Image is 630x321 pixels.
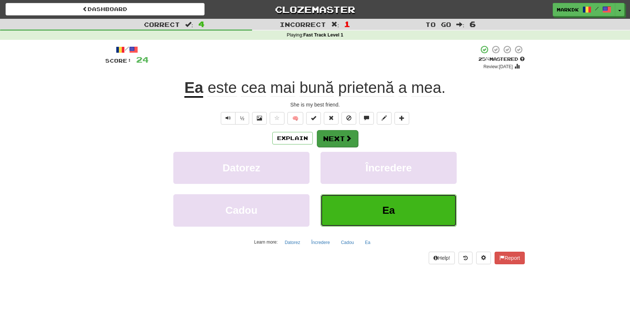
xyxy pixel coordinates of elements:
[382,205,395,216] span: Ea
[303,32,343,38] strong: Fast Track Level 1
[321,194,457,226] button: Ea
[399,79,407,97] span: a
[484,64,513,69] small: Review: [DATE]
[105,57,132,64] span: Score:
[6,3,205,15] a: Dashboard
[361,237,375,248] button: Ea
[185,21,193,28] span: :
[341,112,356,125] button: Ignore sentence (alt+i)
[235,112,249,125] button: ½
[281,237,304,248] button: Datorez
[270,112,284,125] button: Favorite sentence (alt+f)
[219,112,249,125] div: Text-to-speech controls
[216,3,415,16] a: Clozemaster
[470,20,476,28] span: 6
[241,79,266,97] span: cea
[300,79,334,97] span: bună
[221,112,236,125] button: Play sentence audio (ctl+space)
[105,101,525,108] div: She is my best friend.
[254,240,278,245] small: Learn more:
[429,252,455,264] button: Help!
[173,152,309,184] button: Datorez
[495,252,525,264] button: Report
[344,20,350,28] span: 1
[306,112,321,125] button: Set this sentence to 100% Mastered (alt+m)
[208,79,237,97] span: este
[377,112,392,125] button: Edit sentence (alt+d)
[272,132,313,144] button: Explain
[270,79,295,97] span: mai
[184,79,203,98] u: Ea
[198,20,205,28] span: 4
[280,21,326,28] span: Incorrect
[425,21,451,28] span: To go
[338,79,394,97] span: prietenă
[478,56,525,63] div: Mastered
[557,6,579,13] span: Markdk
[225,205,257,216] span: Cadou
[252,112,267,125] button: Show image (alt+x)
[331,21,339,28] span: :
[307,237,334,248] button: Încredere
[136,55,149,64] span: 24
[459,252,473,264] button: Round history (alt+y)
[105,45,149,54] div: /
[359,112,374,125] button: Discuss sentence (alt+u)
[394,112,409,125] button: Add to collection (alt+a)
[337,237,358,248] button: Cadou
[317,130,358,147] button: Next
[324,112,339,125] button: Reset to 0% Mastered (alt+r)
[321,152,457,184] button: Încredere
[203,79,445,97] span: .
[478,56,489,62] span: 25 %
[173,194,309,226] button: Cadou
[553,3,615,16] a: Markdk /
[223,162,261,174] span: Datorez
[456,21,464,28] span: :
[365,162,412,174] span: Încredere
[144,21,180,28] span: Correct
[595,6,599,11] span: /
[411,79,442,97] span: mea
[287,112,303,125] button: 🧠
